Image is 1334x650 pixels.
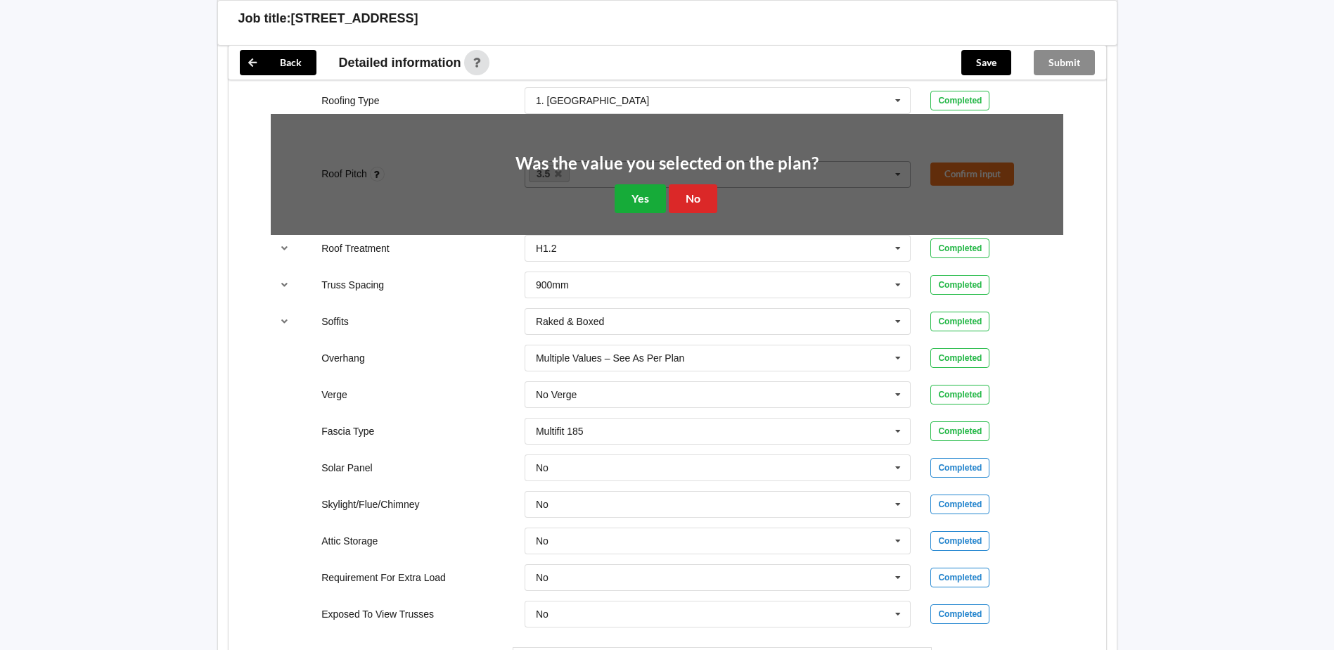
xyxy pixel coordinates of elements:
button: reference-toggle [271,236,298,261]
button: reference-toggle [271,309,298,334]
label: Truss Spacing [321,279,384,291]
div: No [536,609,549,619]
label: Fascia Type [321,426,374,437]
button: No [669,184,717,213]
label: Roofing Type [321,95,379,106]
label: Exposed To View Trusses [321,608,434,620]
div: Raked & Boxed [536,317,604,326]
div: Completed [930,568,989,587]
div: Completed [930,604,989,624]
label: Solar Panel [321,462,372,473]
label: Roof Treatment [321,243,390,254]
div: Completed [930,531,989,551]
div: No [536,499,549,509]
div: Completed [930,238,989,258]
h2: Was the value you selected on the plan? [515,153,819,174]
label: Skylight/Flue/Chimney [321,499,419,510]
div: No [536,573,549,582]
div: 1. [GEOGRAPHIC_DATA] [536,96,649,106]
label: Overhang [321,352,364,364]
div: H1.2 [536,243,557,253]
button: Back [240,50,316,75]
div: No [536,463,549,473]
h3: [STREET_ADDRESS] [291,11,418,27]
div: Completed [930,495,989,514]
div: No [536,536,549,546]
div: Completed [930,458,989,478]
div: Completed [930,312,989,331]
div: Completed [930,91,989,110]
div: Completed [930,385,989,404]
label: Attic Storage [321,535,378,547]
label: Requirement For Extra Load [321,572,446,583]
h3: Job title: [238,11,291,27]
div: Multifit 185 [536,426,584,436]
label: Soffits [321,316,349,327]
div: Completed [930,348,989,368]
label: Verge [321,389,347,400]
div: 900mm [536,280,569,290]
button: reference-toggle [271,272,298,298]
div: Multiple Values – See As Per Plan [536,353,684,363]
button: Save [961,50,1011,75]
div: Completed [930,421,989,441]
div: Completed [930,275,989,295]
span: Detailed information [339,56,461,69]
button: Yes [615,184,666,213]
div: No Verge [536,390,577,400]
